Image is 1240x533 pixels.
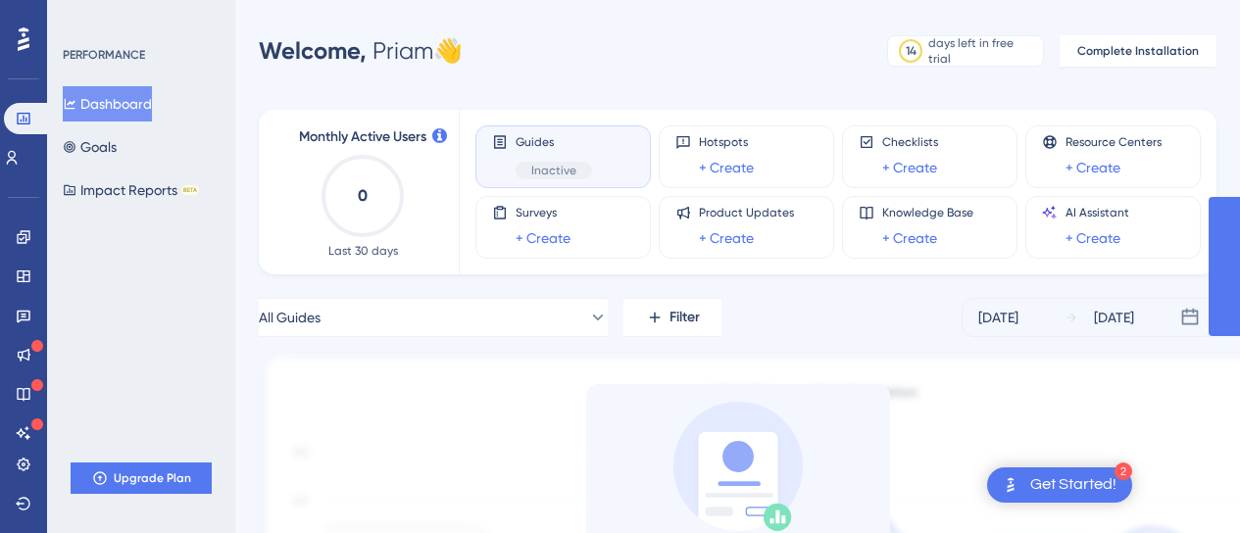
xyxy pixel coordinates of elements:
span: AI Assistant [1066,205,1129,220]
span: All Guides [259,306,321,329]
span: Resource Centers [1066,134,1162,150]
div: PERFORMANCE [63,47,145,63]
span: Inactive [531,163,576,178]
a: + Create [1066,226,1120,250]
a: + Create [882,156,937,179]
span: Complete Installation [1077,43,1199,59]
span: Guides [516,134,592,150]
span: Filter [670,306,700,329]
div: Get Started! [1030,474,1116,496]
span: Checklists [882,134,938,150]
span: Knowledge Base [882,205,973,220]
a: + Create [516,226,570,250]
span: Welcome, [259,36,367,65]
a: + Create [882,226,937,250]
div: Open Get Started! checklist, remaining modules: 2 [987,467,1132,503]
div: days left in free trial [928,35,1037,67]
button: Filter [623,298,721,337]
span: Monthly Active Users [299,125,426,149]
button: Impact ReportsBETA [63,172,199,208]
a: + Create [1066,156,1120,179]
div: 2 [1115,462,1132,480]
span: Upgrade Plan [114,470,191,486]
div: [DATE] [978,306,1018,329]
div: [DATE] [1094,306,1134,329]
span: Product Updates [699,205,794,220]
a: + Create [699,156,754,179]
text: 0 [358,186,368,205]
img: launcher-image-alternative-text [999,473,1022,497]
button: Goals [63,129,117,165]
span: Last 30 days [328,243,398,259]
button: Upgrade Plan [71,462,212,494]
div: Priam 👋 [259,35,463,67]
button: All Guides [259,298,608,337]
button: Complete Installation [1060,35,1216,67]
div: BETA [181,185,199,195]
a: + Create [699,226,754,250]
button: Dashboard [63,86,152,121]
iframe: UserGuiding AI Assistant Launcher [1158,456,1216,514]
span: Surveys [516,205,570,220]
div: 14 [906,43,917,59]
span: Hotspots [699,134,754,150]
